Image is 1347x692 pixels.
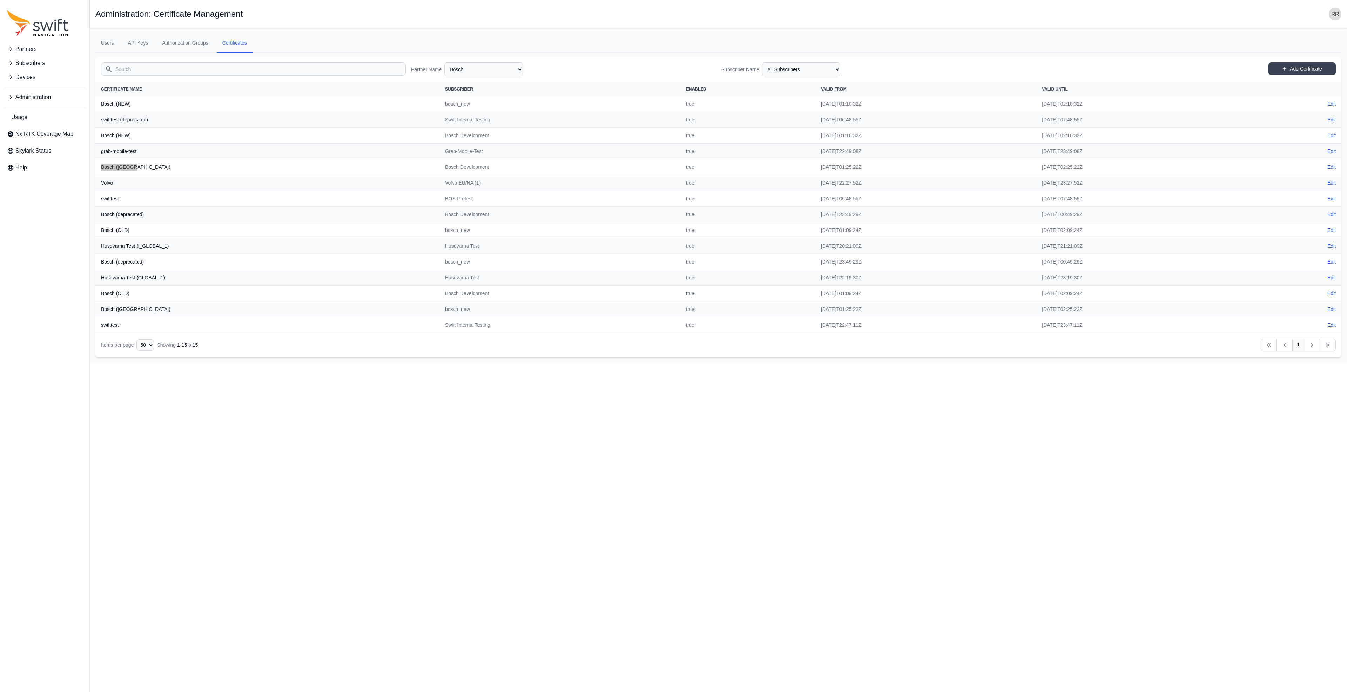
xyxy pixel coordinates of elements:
[440,159,681,175] td: Bosch Development
[1327,195,1336,202] a: Edit
[15,93,51,101] span: Administration
[681,96,815,112] td: true
[156,34,214,53] a: Authorization Groups
[1036,82,1257,96] th: Valid Until
[440,222,681,238] td: bosch_new
[815,207,1036,222] td: [DATE]T23:49:29Z
[681,238,815,254] td: true
[95,128,440,144] th: Bosch (NEW)
[681,254,815,270] td: true
[15,59,45,67] span: Subscribers
[95,82,440,96] th: Certificate Name
[11,113,27,121] span: Usage
[4,144,85,158] a: Skylark Status
[681,317,815,333] td: true
[815,301,1036,317] td: [DATE]T01:25:22Z
[815,128,1036,144] td: [DATE]T01:10:32Z
[15,73,35,81] span: Devices
[95,175,440,191] th: Volvo
[95,144,440,159] th: grab-mobile-test
[815,144,1036,159] td: [DATE]T22:49:08Z
[721,66,759,73] label: Subscriber Name
[440,286,681,301] td: Bosch Development
[1268,62,1336,75] a: Add Certificate
[95,207,440,222] th: Bosch (deprecated)
[1292,339,1304,351] a: 1
[15,147,51,155] span: Skylark Status
[95,270,440,286] th: Husqvarna Test (GLOBAL_1)
[1036,191,1257,207] td: [DATE]T07:48:55Z
[157,341,198,348] div: Showing of
[681,128,815,144] td: true
[1327,211,1336,218] a: Edit
[4,90,85,104] button: Administration
[136,339,154,351] select: Display Limit
[681,175,815,191] td: true
[440,82,681,96] th: Subscriber
[1036,301,1257,317] td: [DATE]T02:25:22Z
[1327,321,1336,328] a: Edit
[681,144,815,159] td: true
[815,112,1036,128] td: [DATE]T06:48:55Z
[440,191,681,207] td: BOS-Pretest
[444,62,523,76] select: Partner Name
[95,222,440,238] th: Bosch (OLD)
[4,70,85,84] button: Devices
[440,96,681,112] td: bosch_new
[1329,8,1341,20] img: user photo
[1327,242,1336,249] a: Edit
[681,159,815,175] td: true
[815,286,1036,301] td: [DATE]T01:09:24Z
[1036,317,1257,333] td: [DATE]T23:47:11Z
[440,112,681,128] td: Swift Internal Testing
[15,45,36,53] span: Partners
[681,207,815,222] td: true
[1036,238,1257,254] td: [DATE]T21:21:09Z
[1327,227,1336,234] a: Edit
[177,342,187,348] span: 1 - 15
[15,130,73,138] span: Nx RTK Coverage Map
[4,56,85,70] button: Subscribers
[95,112,440,128] th: swifttest (deprecated)
[1327,164,1336,171] a: Edit
[1327,179,1336,186] a: Edit
[95,159,440,175] th: Bosch ([GEOGRAPHIC_DATA])
[681,82,815,96] th: Enabled
[815,191,1036,207] td: [DATE]T06:48:55Z
[815,159,1036,175] td: [DATE]T01:25:22Z
[681,112,815,128] td: true
[101,342,134,348] span: Items per page
[440,254,681,270] td: bosch_new
[1036,175,1257,191] td: [DATE]T23:27:52Z
[1036,207,1257,222] td: [DATE]T00:49:29Z
[815,254,1036,270] td: [DATE]T23:49:29Z
[95,286,440,301] th: Bosch (OLD)
[1036,112,1257,128] td: [DATE]T07:48:55Z
[681,270,815,286] td: true
[440,128,681,144] td: Bosch Development
[95,191,440,207] th: swifttest
[1327,290,1336,297] a: Edit
[1327,274,1336,281] a: Edit
[440,144,681,159] td: Grab-Mobile-Test
[95,301,440,317] th: Bosch ([GEOGRAPHIC_DATA])
[1036,96,1257,112] td: [DATE]T02:10:32Z
[440,238,681,254] td: Husqvarna Test
[440,317,681,333] td: Swift Internal Testing
[440,301,681,317] td: bosch_new
[1327,148,1336,155] a: Edit
[95,317,440,333] th: swifttest
[1327,258,1336,265] a: Edit
[1036,270,1257,286] td: [DATE]T23:19:30Z
[1036,128,1257,144] td: [DATE]T02:10:32Z
[411,66,442,73] label: Partner Name
[95,96,440,112] th: Bosch (NEW)
[815,238,1036,254] td: [DATE]T20:21:09Z
[95,333,1341,357] nav: Table navigation
[815,270,1036,286] td: [DATE]T22:19:30Z
[1036,286,1257,301] td: [DATE]T02:09:24Z
[681,191,815,207] td: true
[95,254,440,270] th: Bosch (deprecated)
[815,317,1036,333] td: [DATE]T22:47:11Z
[1327,132,1336,139] a: Edit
